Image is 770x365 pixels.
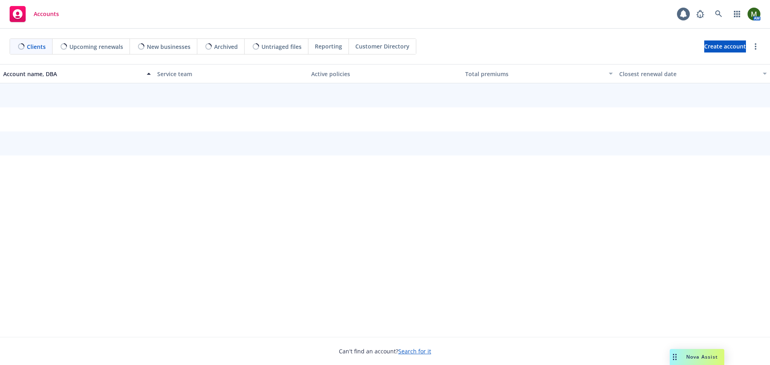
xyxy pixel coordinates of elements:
[692,6,708,22] a: Report a Bug
[157,70,305,78] div: Service team
[154,64,308,83] button: Service team
[751,42,760,51] a: more
[6,3,62,25] a: Accounts
[748,8,760,20] img: photo
[686,353,718,360] span: Nova Assist
[147,42,190,51] span: New businesses
[704,40,746,52] a: Create account
[315,42,342,50] span: Reporting
[462,64,616,83] button: Total premiums
[729,6,745,22] a: Switch app
[34,11,59,17] span: Accounts
[308,64,462,83] button: Active policies
[619,70,758,78] div: Closest renewal date
[670,349,680,365] div: Drag to move
[704,39,746,54] span: Create account
[616,64,770,83] button: Closest renewal date
[711,6,727,22] a: Search
[27,42,46,51] span: Clients
[355,42,409,50] span: Customer Directory
[670,349,724,365] button: Nova Assist
[398,347,431,355] a: Search for it
[465,70,604,78] div: Total premiums
[3,70,142,78] div: Account name, DBA
[339,347,431,355] span: Can't find an account?
[311,70,459,78] div: Active policies
[214,42,238,51] span: Archived
[261,42,302,51] span: Untriaged files
[69,42,123,51] span: Upcoming renewals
